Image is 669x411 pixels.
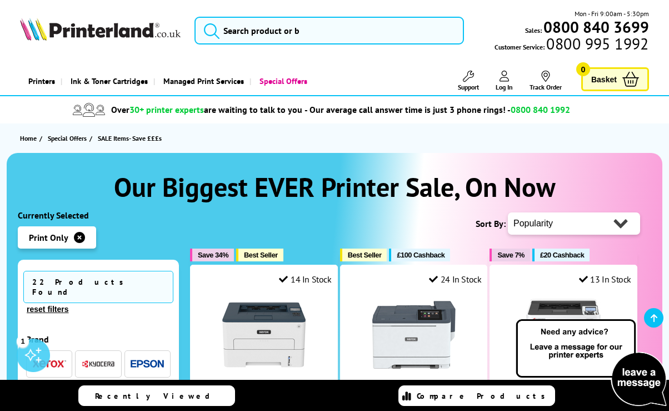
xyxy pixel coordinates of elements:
[61,67,153,95] a: Ink & Toner Cartridges
[398,385,555,406] a: Compare Products
[249,67,313,95] a: Special Offers
[497,251,524,259] span: Save 7%
[131,360,164,368] img: Epson
[20,18,180,43] a: Printerland Logo
[530,71,562,91] a: Track Order
[279,274,331,285] div: 14 In Stock
[522,293,605,377] img: Kyocera ECOSYS PA4500x
[236,249,283,261] button: Best Seller
[532,249,590,261] button: £20 Cashback
[20,18,180,41] img: Printerland Logo
[153,67,249,95] a: Managed Print Services
[23,271,173,303] span: 22 Products Found
[458,83,479,91] span: Support
[496,83,513,91] span: Log In
[591,72,617,87] span: Basket
[340,249,387,261] button: Best Seller
[198,251,228,259] span: Save 34%
[495,38,648,52] span: Customer Service:
[82,360,115,368] img: Kyocera
[372,293,456,377] img: Xerox C410
[397,251,445,259] span: £100 Cashback
[20,67,61,95] a: Printers
[18,210,179,221] div: Currently Selected
[304,104,570,115] span: - Our average call answer time is just 3 phone rings! -
[48,132,87,144] span: Special Offers
[513,318,669,409] img: Open Live Chat window
[17,335,29,347] div: 1
[372,368,456,379] a: Xerox C410
[190,249,234,261] button: Save 34%
[95,391,221,401] span: Recently Viewed
[525,25,542,36] span: Sales:
[244,251,278,259] span: Best Seller
[18,170,651,204] h1: Our Biggest EVER Printer Sale, On Now
[129,104,204,115] span: 30+ printer experts
[127,356,167,372] button: Epson
[490,249,530,261] button: Save 7%
[543,17,649,37] b: 0800 840 3699
[29,232,68,243] span: Print Only
[78,385,235,406] a: Recently Viewed
[222,293,306,377] img: Xerox B230
[458,71,479,91] a: Support
[194,17,464,44] input: Search product or b
[476,218,506,229] span: Sort By:
[348,251,382,259] span: Best Seller
[111,104,302,115] span: Over are waiting to talk to you
[579,274,631,285] div: 13 In Stock
[540,251,584,259] span: £20 Cashback
[576,62,590,76] span: 0
[222,368,306,379] a: Xerox B230
[575,8,649,19] span: Mon - Fri 9:00am - 5:30pm
[23,304,72,314] button: reset filters
[496,71,513,91] a: Log In
[389,249,450,261] button: £100 Cashback
[26,334,171,345] div: Brand
[20,132,39,144] a: Home
[581,67,649,91] a: Basket 0
[78,356,118,372] button: Kyocera
[542,22,649,32] a: 0800 840 3699
[417,391,551,401] span: Compare Products
[545,38,648,49] span: 0800 995 1992
[511,104,570,115] span: 0800 840 1992
[429,274,481,285] div: 24 In Stock
[98,134,162,142] span: SALE Items- Save £££s
[71,67,148,95] span: Ink & Toner Cartridges
[48,132,89,144] a: Special Offers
